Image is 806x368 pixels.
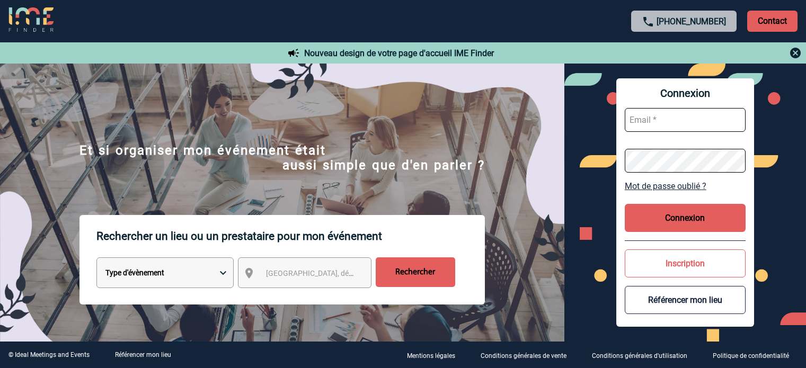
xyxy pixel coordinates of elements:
[96,215,485,257] p: Rechercher un lieu ou un prestataire pour mon événement
[657,16,726,26] a: [PHONE_NUMBER]
[407,352,455,360] p: Mentions légales
[704,350,806,360] a: Politique de confidentialité
[481,352,566,360] p: Conditions générales de vente
[583,350,704,360] a: Conditions générales d'utilisation
[747,11,798,32] p: Contact
[642,15,654,28] img: call-24-px.png
[625,87,746,100] span: Connexion
[625,286,746,314] button: Référencer mon lieu
[8,351,90,358] div: © Ideal Meetings and Events
[713,352,789,360] p: Politique de confidentialité
[398,350,472,360] a: Mentions légales
[625,108,746,132] input: Email *
[625,204,746,232] button: Connexion
[115,351,171,358] a: Référencer mon lieu
[266,269,413,277] span: [GEOGRAPHIC_DATA], département, région...
[625,249,746,277] button: Inscription
[625,181,746,191] a: Mot de passe oublié ?
[592,352,687,360] p: Conditions générales d'utilisation
[376,257,455,287] input: Rechercher
[472,350,583,360] a: Conditions générales de vente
